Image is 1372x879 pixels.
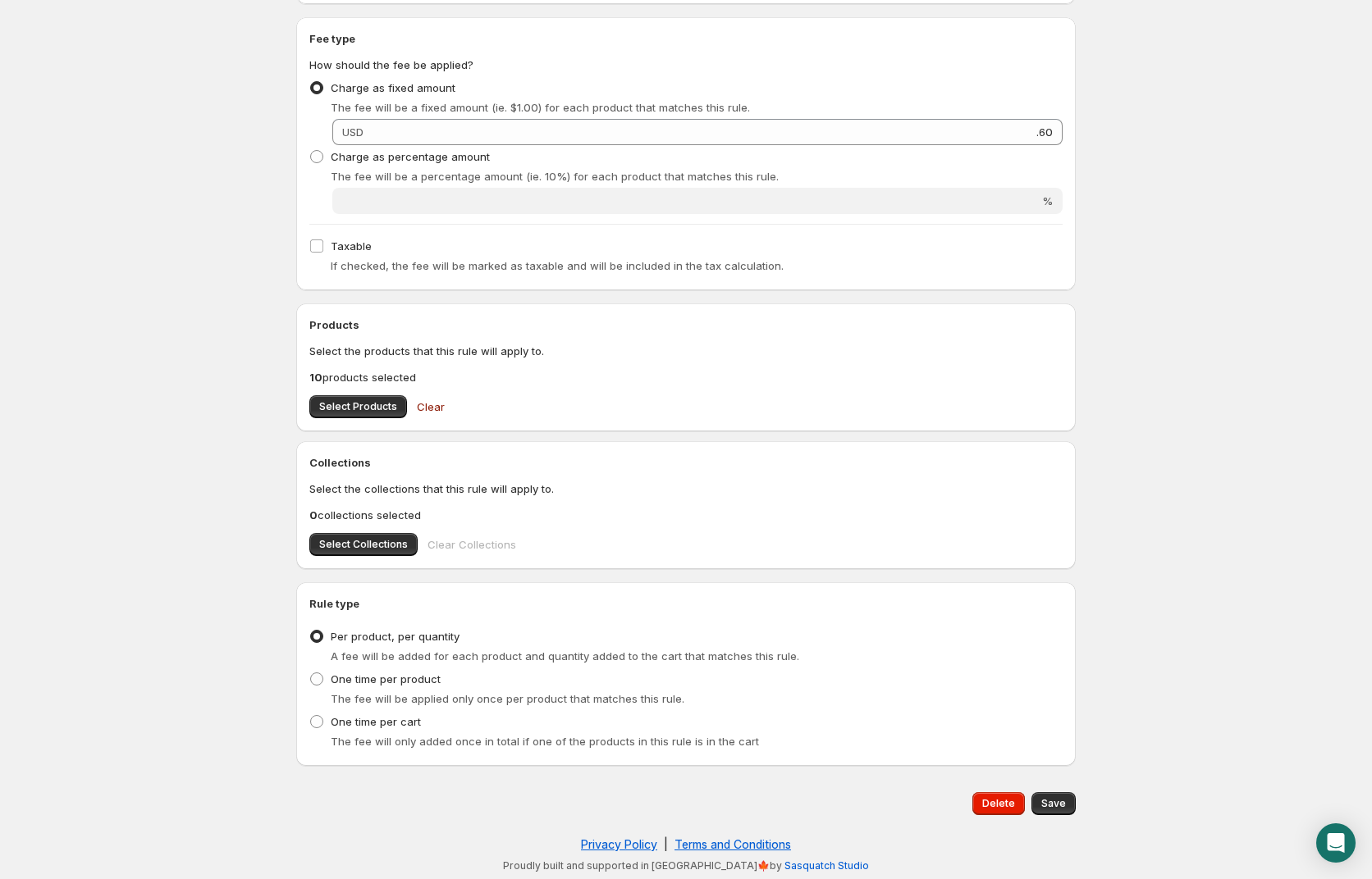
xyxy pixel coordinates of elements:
button: Select Products [309,395,407,418]
span: How should the fee be applied? [309,58,473,71]
span: Charge as percentage amount [331,150,490,163]
span: Save [1041,797,1066,810]
a: Sasquatch Studio [784,859,869,872]
span: The fee will only added once in total if one of the products in this rule is in the cart [331,735,759,748]
span: Clear [417,399,445,415]
a: Terms and Conditions [675,837,791,851]
span: Select Products [319,400,397,413]
p: products selected [309,369,1063,385]
b: 10 [309,371,322,384]
p: collections selected [309,507,1063,523]
span: The fee will be a fixed amount (ie. $1.00) for each product that matches this rule. [331,101,750,114]
span: If checked, the fee will be marked as taxable and will be included in the tax calculation. [331,259,784,272]
span: The fee will be applied only once per product that matches this rule. [331,692,684,705]
span: % [1042,194,1053,207]
h2: Collections [309,454,1063,471]
span: USD [342,125,364,139]
span: Charge as fixed amount [331,81,455,94]
span: One time per product [331,672,441,685]
span: | [664,837,668,851]
p: The fee will be a percentage amount (ie. 10%) for each product that matches this rule. [331,168,1063,184]
button: Delete [972,792,1025,815]
span: Per product, per quantity [331,630,460,643]
button: Clear [407,390,455,423]
span: Select Collections [319,538,408,551]
span: Taxable [331,239,372,253]
div: Open Intercom Messenger [1316,823,1356,863]
h2: Fee type [309,30,1063,47]
span: Delete [982,797,1015,810]
span: One time per cart [331,715,421,728]
a: Privacy Policy [581,837,657,851]
button: Select Collections [309,533,418,556]
p: Select the collections that this rule will apply to. [309,480,1063,497]
h2: Products [309,317,1063,333]
b: 0 [309,508,318,521]
p: Proudly built and supported in [GEOGRAPHIC_DATA]🍁by [304,859,1068,872]
h2: Rule type [309,595,1063,612]
button: Save [1031,792,1076,815]
span: A fee will be added for each product and quantity added to the cart that matches this rule. [331,649,799,663]
p: Select the products that this rule will apply to. [309,343,1063,359]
